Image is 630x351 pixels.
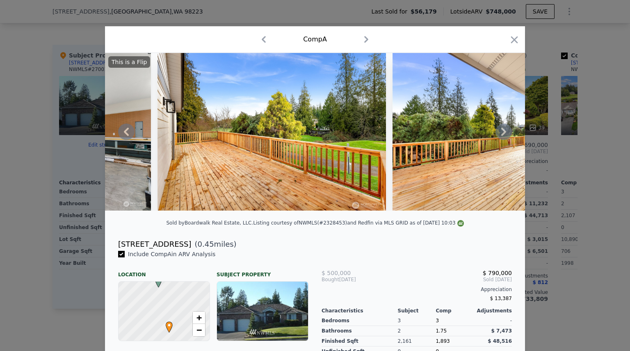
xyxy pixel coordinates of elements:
[253,220,463,226] div: Listing courtesy of NWMLS (#2328453) and Redfin via MLS GRID as of [DATE] 10:03
[217,265,308,278] div: Subject Property
[193,312,205,324] a: Zoom in
[196,325,202,335] span: −
[164,321,169,326] div: •
[490,296,512,301] span: $ 13,387
[488,338,512,344] span: $ 48,516
[491,328,512,334] span: $ 7,473
[436,338,450,344] span: 1,893
[398,316,436,326] div: 3
[322,316,398,326] div: Bedrooms
[436,307,474,314] div: Comp
[125,251,219,257] span: Include Comp A in ARV Analysis
[436,326,474,336] div: 1.75
[164,319,175,331] span: •
[322,307,398,314] div: Characteristics
[385,276,512,283] span: Sold [DATE]
[436,318,439,323] span: 3
[322,286,512,293] div: Appreciation
[398,326,436,336] div: 2
[108,56,150,68] div: This is a Flip
[322,276,339,283] span: Bought
[303,34,327,44] div: Comp A
[398,307,436,314] div: Subject
[457,220,464,227] img: NWMLS Logo
[322,326,398,336] div: Bathrooms
[166,220,253,226] div: Sold by Boardwalk Real Estate, LLC .
[198,240,214,248] span: 0.45
[193,324,205,336] a: Zoom out
[191,239,236,250] span: ( miles)
[196,312,202,323] span: +
[483,270,512,276] span: $ 790,000
[118,265,210,278] div: Location
[118,239,191,250] div: [STREET_ADDRESS]
[393,53,629,211] img: Property Img
[322,336,398,346] div: Finished Sqft
[157,53,386,211] img: Property Img
[474,316,512,326] div: -
[398,336,436,346] div: 2,161
[474,307,512,314] div: Adjustments
[322,276,385,283] div: [DATE]
[322,270,351,276] span: $ 500,000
